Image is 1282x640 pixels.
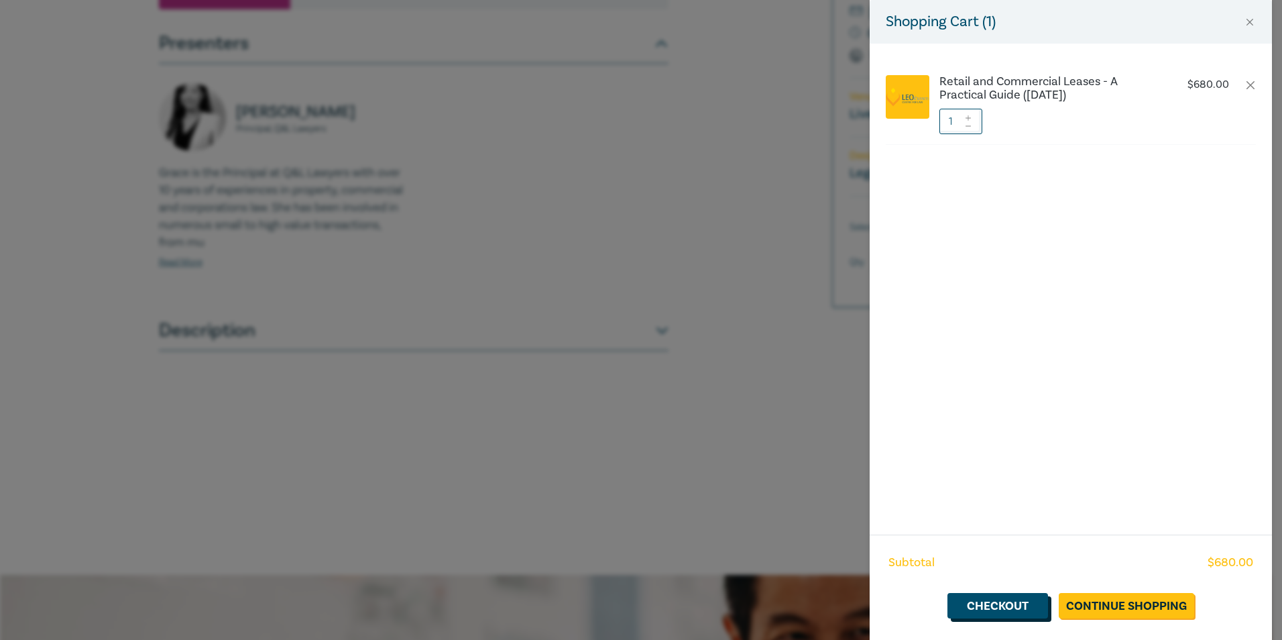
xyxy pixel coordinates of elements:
[1244,16,1256,28] button: Close
[1208,554,1253,572] span: $ 680.00
[1059,593,1194,619] a: Continue Shopping
[947,593,1048,619] a: Checkout
[939,109,982,134] input: 1
[886,87,929,107] img: logo.png
[888,554,935,572] span: Subtotal
[1187,78,1229,91] p: $ 680.00
[939,75,1162,102] a: Retail and Commercial Leases - A Practical Guide ([DATE])
[886,11,996,33] h5: Shopping Cart ( 1 )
